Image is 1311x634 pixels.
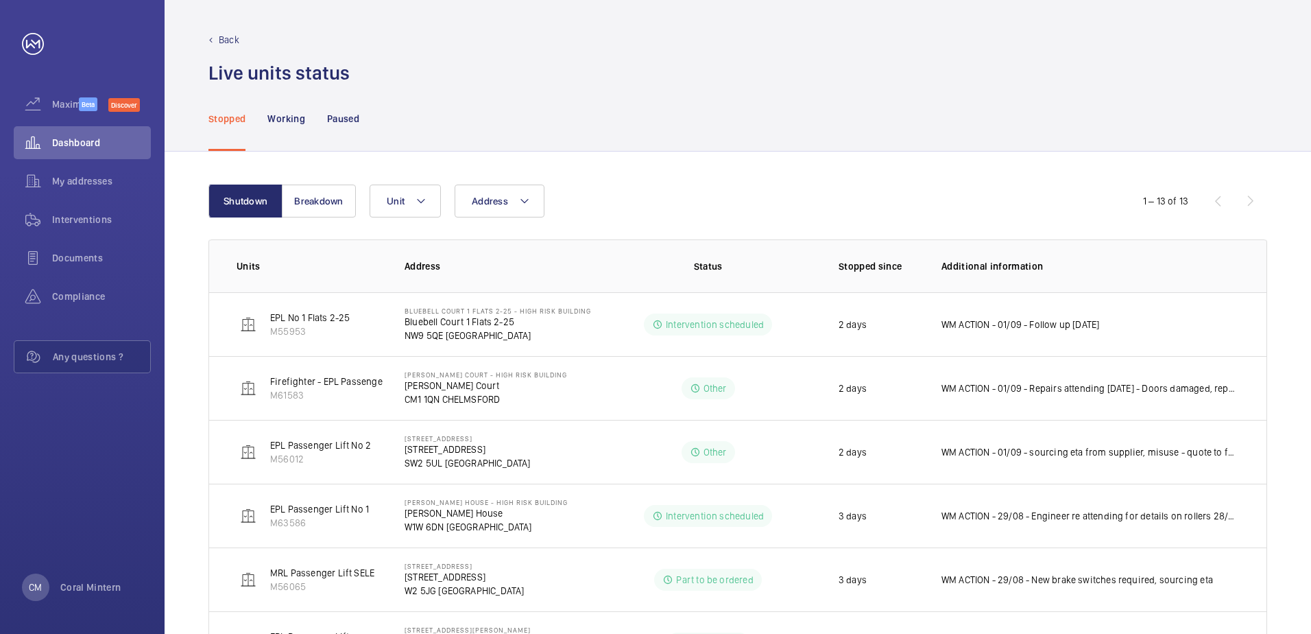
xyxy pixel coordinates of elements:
p: 3 days [839,509,867,523]
p: W2 5JG [GEOGRAPHIC_DATA] [405,584,524,598]
p: Bluebell Court 1 Flats 2-25 [405,315,591,329]
button: Shutdown [208,185,282,218]
p: Paused [327,112,359,126]
span: Interventions [52,213,151,226]
img: elevator.svg [240,508,256,524]
span: Documents [52,251,151,265]
span: Compliance [52,290,151,303]
p: CM [29,580,42,594]
img: elevator.svg [240,572,256,588]
p: WM ACTION - 01/09 - Repairs attending [DATE] - Doors damaged, repair team required chasing eta [941,381,1239,395]
p: [PERSON_NAME] House - High Risk Building [405,498,568,506]
p: M63586 [270,516,369,530]
h1: Live units status [208,60,350,86]
p: MRL Passenger Lift SELE [270,566,374,580]
p: EPL Passenger Lift No 1 [270,502,369,516]
p: [PERSON_NAME] Court - High Risk Building [405,371,567,379]
p: 2 days [839,318,867,331]
p: Back [219,33,239,47]
p: Bluebell Court 1 Flats 2-25 - High Risk Building [405,307,591,315]
p: EPL No 1 Flats 2-25 [270,311,350,325]
p: M55953 [270,325,350,338]
p: Firefighter - EPL Passenger Lift [270,375,402,388]
button: Address [455,185,544,218]
button: Unit [370,185,441,218]
p: Other [703,445,727,459]
p: 2 days [839,381,867,395]
p: Address [405,259,599,273]
p: WM ACTION - 01/09 - Follow up [DATE] [941,318,1100,331]
img: elevator.svg [240,316,256,333]
span: Address [472,196,508,207]
p: M56065 [270,580,374,594]
p: WM ACTION - 29/08 - Engineer re attending for details on rollers 28/08 - New rollers required [941,509,1239,523]
p: [PERSON_NAME] Court [405,379,567,392]
p: SW2 5UL [GEOGRAPHIC_DATA] [405,456,531,470]
p: 2 days [839,445,867,459]
span: Discover [108,98,140,112]
img: elevator.svg [240,380,256,397]
p: 3 days [839,573,867,587]
p: [STREET_ADDRESS] [405,434,531,443]
p: Stopped [208,112,245,126]
img: elevator.svg [240,444,256,460]
p: M56012 [270,452,371,466]
p: [STREET_ADDRESS] [405,443,531,456]
p: NW9 5QE [GEOGRAPHIC_DATA] [405,329,591,342]
p: Additional information [941,259,1239,273]
p: [PERSON_NAME] House [405,506,568,520]
p: Intervention scheduled [666,318,764,331]
p: M61583 [270,388,402,402]
p: WM ACTION - 29/08 - New brake switches required, sourcing eta [941,573,1213,587]
p: WM ACTION - 01/09 - sourcing eta from supplier, misuse - quote to follow 29/08 - Safety edges rip... [941,445,1239,459]
div: 1 – 13 of 13 [1143,194,1188,208]
span: Any questions ? [53,350,150,364]
p: Status [609,259,806,273]
p: [STREET_ADDRESS] [405,570,524,584]
p: Intervention scheduled [666,509,764,523]
p: Part to be ordered [676,573,753,587]
p: EPL Passenger Lift No 2 [270,438,371,452]
span: Beta [79,97,97,111]
p: Coral Mintern [60,580,121,594]
p: Stopped since [839,259,919,273]
button: Breakdown [282,185,356,218]
p: Units [237,259,383,273]
span: My addresses [52,174,151,188]
p: [STREET_ADDRESS] [405,562,524,570]
p: Other [703,381,727,395]
span: Maximize [52,97,79,111]
p: Working [267,112,304,126]
p: [STREET_ADDRESS][PERSON_NAME] [405,626,554,634]
span: Unit [387,196,405,207]
span: Dashboard [52,136,151,150]
p: CM1 1QN CHELMSFORD [405,392,567,406]
p: W1W 6DN [GEOGRAPHIC_DATA] [405,520,568,534]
